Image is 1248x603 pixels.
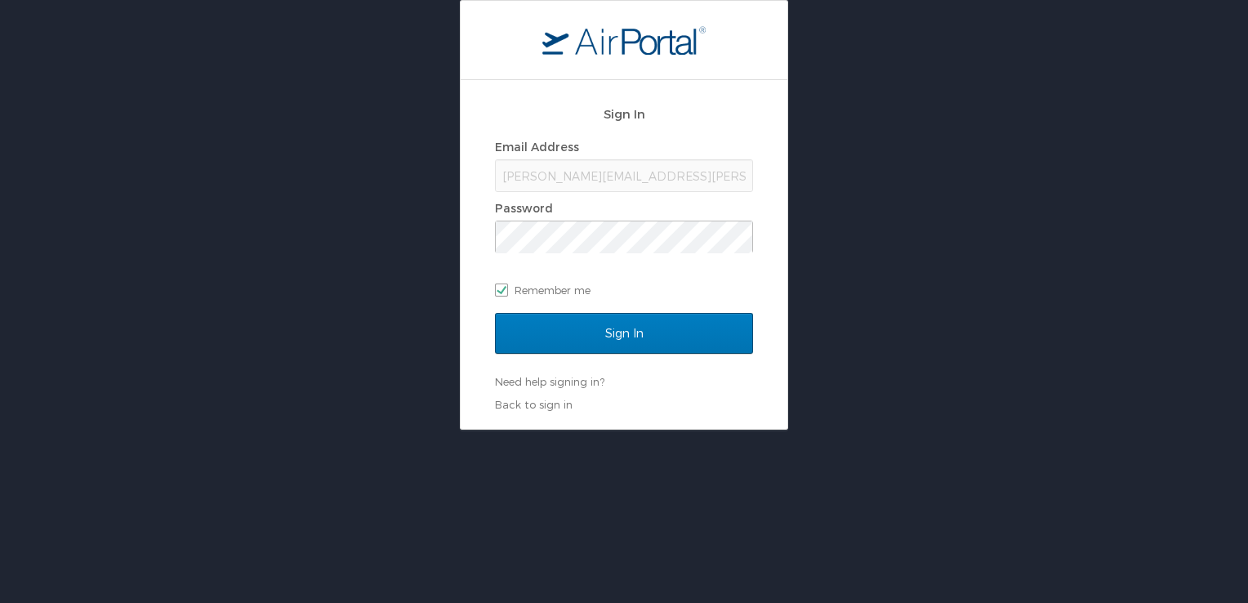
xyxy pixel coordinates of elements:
input: Sign In [495,313,753,354]
h2: Sign In [495,105,753,123]
label: Email Address [495,140,579,154]
a: Back to sign in [495,398,573,411]
img: logo [542,25,706,55]
label: Remember me [495,278,753,302]
label: Password [495,201,553,215]
a: Need help signing in? [495,375,604,388]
